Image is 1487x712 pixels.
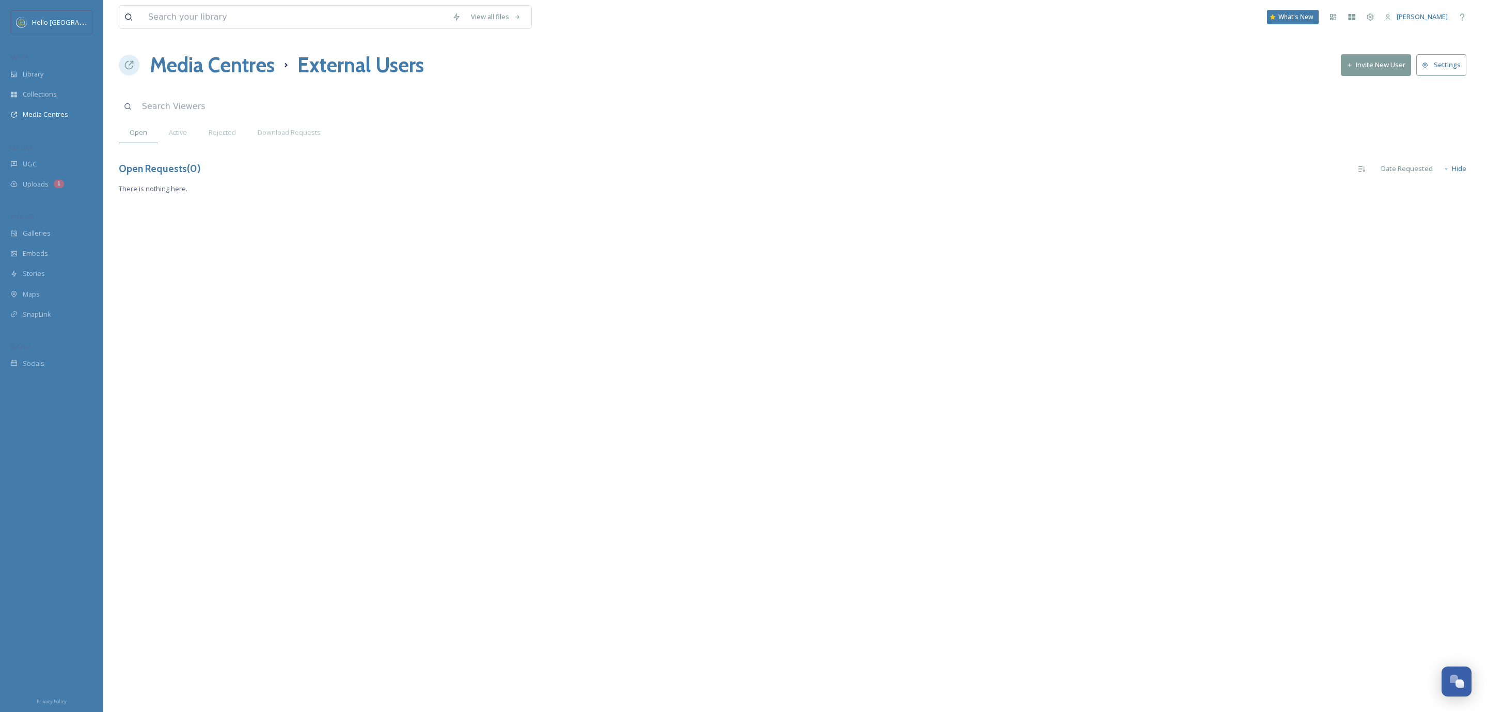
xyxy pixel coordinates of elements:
[1397,12,1448,21] span: [PERSON_NAME]
[54,180,64,188] div: 1
[209,128,236,137] span: Rejected
[23,179,49,189] span: Uploads
[23,69,43,79] span: Library
[466,7,526,27] a: View all files
[10,143,33,151] span: COLLECT
[1267,10,1319,24] a: What's New
[1380,7,1453,27] a: [PERSON_NAME]
[150,50,275,81] a: Media Centres
[23,110,68,119] span: Media Centres
[143,6,447,28] input: Search your library
[23,249,48,258] span: Embeds
[1442,667,1472,696] button: Open Chat
[137,95,377,118] input: Search Viewers
[1376,159,1438,179] div: Date Requested
[1416,54,1466,75] button: Settings
[1341,54,1411,75] button: Invite New User
[23,359,44,368] span: Socials
[23,89,57,99] span: Collections
[130,128,147,137] span: Open
[258,128,321,137] span: Download Requests
[23,289,40,299] span: Maps
[10,343,31,350] span: SOCIALS
[169,128,187,137] span: Active
[37,694,67,707] a: Privacy Policy
[119,184,1472,194] span: There is nothing here.
[32,17,115,27] span: Hello [GEOGRAPHIC_DATA]
[10,212,34,220] span: WIDGETS
[1416,54,1472,75] a: Settings
[23,159,37,169] span: UGC
[17,17,27,27] img: images.png
[23,309,51,319] span: SnapLink
[1438,159,1472,179] button: Hide
[23,269,45,278] span: Stories
[119,161,201,176] h3: Open Requests ( 0 )
[23,228,51,238] span: Galleries
[10,53,28,61] span: MEDIA
[37,698,67,705] span: Privacy Policy
[297,50,424,81] h1: External Users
